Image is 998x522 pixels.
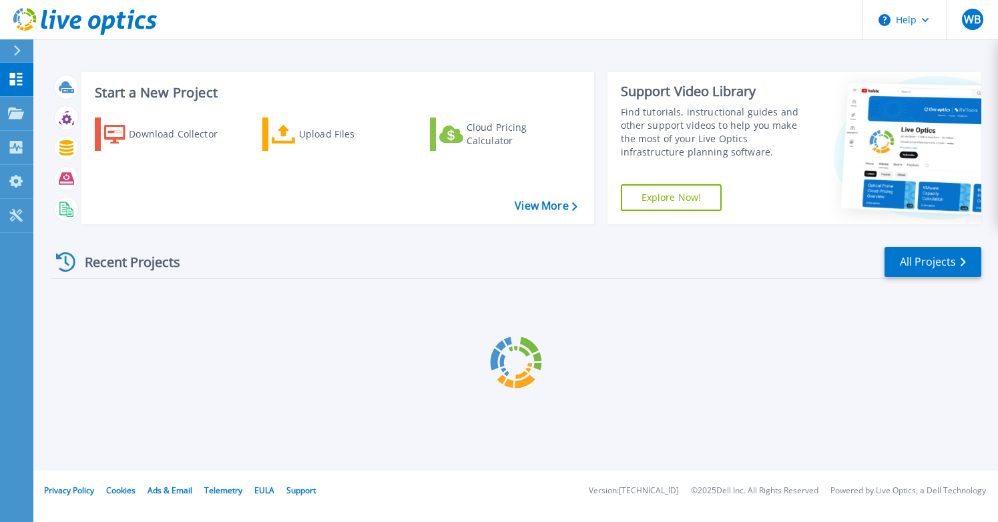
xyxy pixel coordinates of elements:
a: Support [286,485,316,496]
a: Upload Files [262,117,411,151]
div: Download Collector [129,121,236,148]
div: Upload Files [299,121,406,148]
div: Cloud Pricing Calculator [467,121,573,148]
h3: Start a New Project [95,85,577,100]
div: Find tutorials, instructional guides and other support videos to help you make the most of your L... [621,105,808,159]
a: Cloud Pricing Calculator [430,117,579,151]
li: © 2025 Dell Inc. All Rights Reserved [691,487,818,495]
span: WB [964,14,981,25]
a: Download Collector [95,117,244,151]
li: Powered by Live Optics, a Dell Technology [830,487,986,495]
a: EULA [254,485,274,496]
a: View More [515,200,577,212]
a: Cookies [106,485,136,496]
li: Version: [TECHNICAL_ID] [589,487,679,495]
div: Support Video Library [621,83,808,100]
a: Privacy Policy [44,485,94,496]
a: All Projects [885,247,981,277]
a: Explore Now! [621,184,722,211]
div: Recent Projects [51,246,198,278]
a: Ads & Email [148,485,192,496]
a: Telemetry [204,485,242,496]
